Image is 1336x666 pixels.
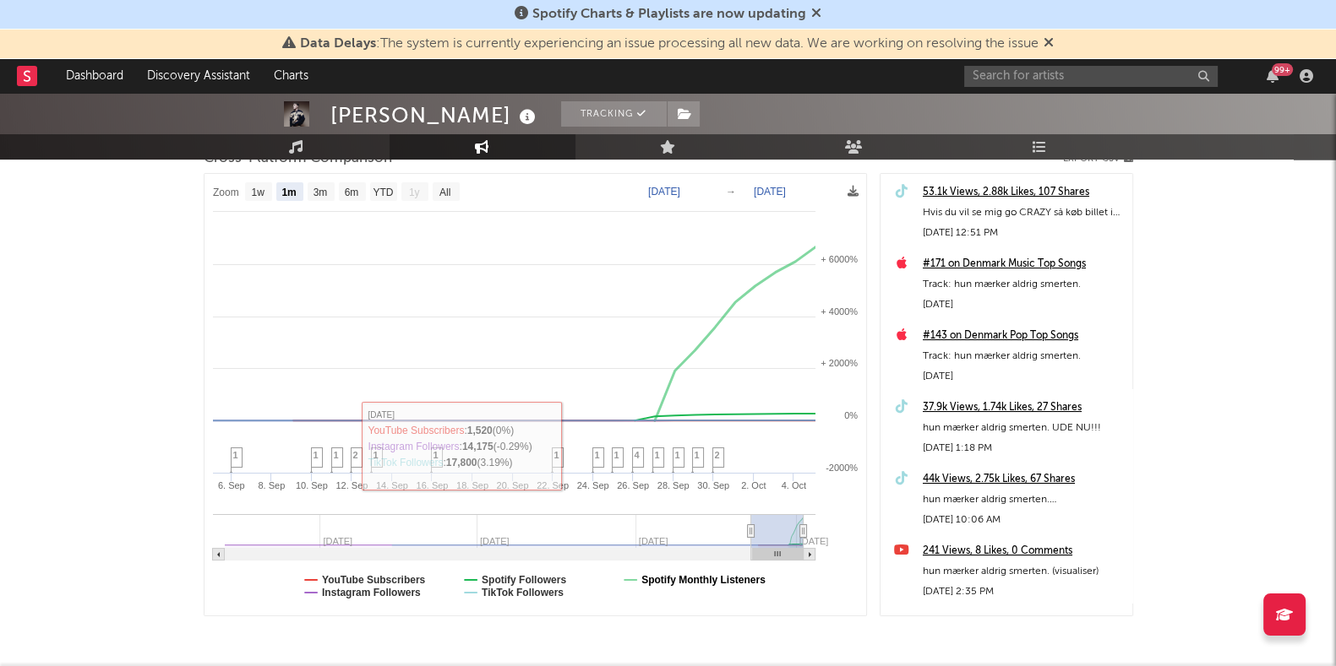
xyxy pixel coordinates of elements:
[344,187,358,198] text: 6m
[416,480,448,490] text: 16. Sep
[561,101,667,127] button: Tracking
[657,480,689,490] text: 28. Sep
[726,186,736,198] text: →
[1272,63,1293,76] div: 99 +
[741,480,766,490] text: 2. Oct
[675,450,680,460] span: 1
[923,203,1124,223] div: Hvis du vil se mig go CRAZY så køb billet i bio😌
[923,613,1124,633] a: Image: 1.28k Likes, 30 Comments
[923,295,1124,315] div: [DATE]
[54,59,135,93] a: Dashboard
[923,469,1124,490] a: 44k Views, 2.75k Likes, 67 Shares
[300,37,376,51] span: Data Delays
[496,480,528,490] text: 20. Sep
[923,223,1124,243] div: [DATE] 12:51 PM
[697,480,729,490] text: 30. Sep
[923,274,1124,295] div: Track: hun mærker aldrig smerten.
[213,187,239,198] text: Zoom
[844,410,858,420] text: 0%
[923,346,1124,366] div: Track: hun mærker aldrig smerten.
[408,187,419,198] text: 1y
[233,450,238,460] span: 1
[614,450,619,460] span: 1
[641,574,766,586] text: Spotify Monthly Listeners
[923,418,1124,438] div: hun mærker aldrig smerten. UDE NU!!!
[554,450,559,460] span: 1
[482,587,564,598] text: TikTok Followers
[695,450,700,460] span: 1
[648,186,680,198] text: [DATE]
[821,254,858,264] text: + 6000%
[923,561,1124,582] div: hun mærker aldrig smerten. (visualiser)
[799,536,828,546] text: [DATE]
[135,59,262,93] a: Discovery Assistant
[439,187,450,198] text: All
[923,510,1124,530] div: [DATE] 10:06 AM
[754,186,786,198] text: [DATE]
[313,187,327,198] text: 3m
[617,480,649,490] text: 26. Sep
[635,450,640,460] span: 4
[334,450,339,460] span: 1
[434,450,439,460] span: 1
[923,326,1124,346] a: #143 on Denmark Pop Top Songs
[826,463,858,473] text: -2000%
[373,187,393,198] text: YTD
[811,8,821,21] span: Dismiss
[353,450,358,460] span: 2
[595,450,600,460] span: 1
[456,480,488,490] text: 18. Sep
[330,101,540,129] div: [PERSON_NAME]
[923,366,1124,387] div: [DATE]
[923,254,1124,274] a: #171 on Denmark Music Top Songs
[251,187,264,198] text: 1w
[300,37,1039,51] span: : The system is currently experiencing an issue processing all new data. We are working on resolv...
[322,574,426,586] text: YouTube Subscribers
[281,187,296,198] text: 1m
[1267,69,1279,83] button: 99+
[262,59,320,93] a: Charts
[964,66,1218,87] input: Search for artists
[821,306,858,317] text: + 4000%
[258,480,285,490] text: 8. Sep
[537,480,569,490] text: 22. Sep
[923,182,1124,203] a: 53.1k Views, 2.88k Likes, 107 Shares
[923,541,1124,561] a: 241 Views, 8 Likes, 0 Comments
[1044,37,1054,51] span: Dismiss
[482,574,566,586] text: Spotify Followers
[295,480,327,490] text: 10. Sep
[781,480,805,490] text: 4. Oct
[923,490,1124,510] div: hun mærker aldrig smerten. [PERSON_NAME] NU !!!!
[217,480,244,490] text: 6. Sep
[322,587,421,598] text: Instagram Followers
[923,398,1124,418] a: 37.9k Views, 1.74k Likes, 27 Shares
[821,358,858,368] text: + 2000%
[374,450,379,460] span: 1
[923,438,1124,458] div: [DATE] 1:18 PM
[375,480,407,490] text: 14. Sep
[314,450,319,460] span: 1
[715,450,720,460] span: 2
[576,480,608,490] text: 24. Sep
[655,450,660,460] span: 1
[923,582,1124,602] div: [DATE] 2:35 PM
[335,480,368,490] text: 12. Sep
[532,8,806,21] span: Spotify Charts & Playlists are now updating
